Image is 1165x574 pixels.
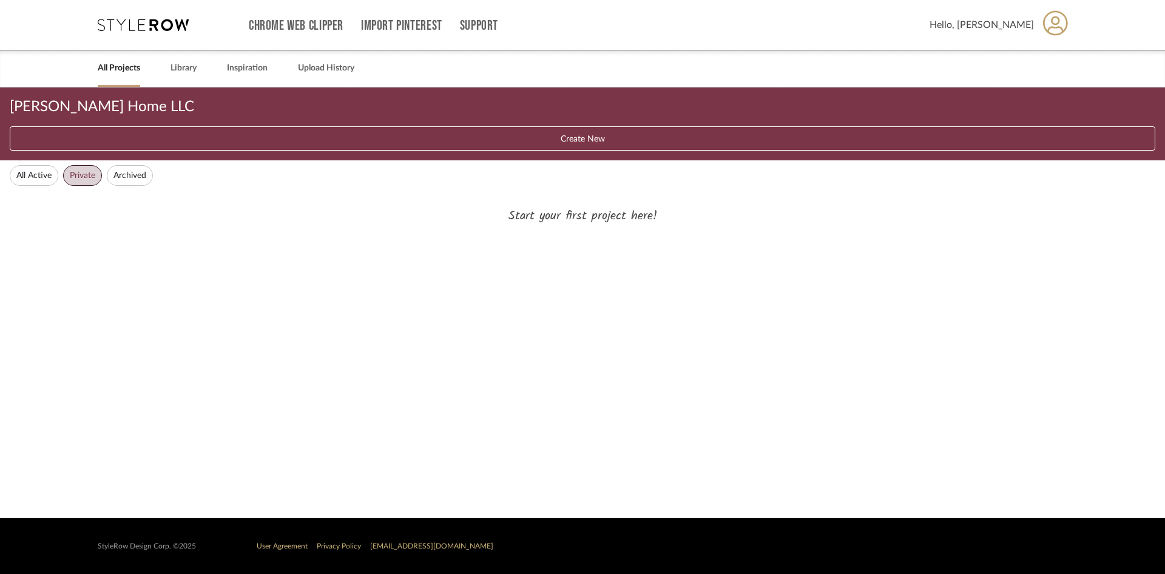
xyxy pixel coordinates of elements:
div: [PERSON_NAME] Home LLC [10,97,1155,117]
a: Support [460,21,498,31]
a: Chrome Web Clipper [249,21,343,31]
button: All Active [10,165,58,186]
div: StyleRow Design Corp. ©2025 [98,542,196,551]
p: Start your first project here! [491,208,674,225]
a: Library [171,60,197,77]
span: Hello, [PERSON_NAME] [930,18,1034,32]
a: Inspiration [227,60,268,77]
a: All Projects [98,60,140,77]
a: [EMAIL_ADDRESS][DOMAIN_NAME] [370,542,493,550]
a: Privacy Policy [317,542,361,550]
button: Archived [107,165,153,186]
a: Import Pinterest [361,21,442,31]
button: Create New [10,126,1155,151]
a: User Agreement [257,542,308,550]
button: Private [63,165,102,186]
a: Upload History [298,60,354,77]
